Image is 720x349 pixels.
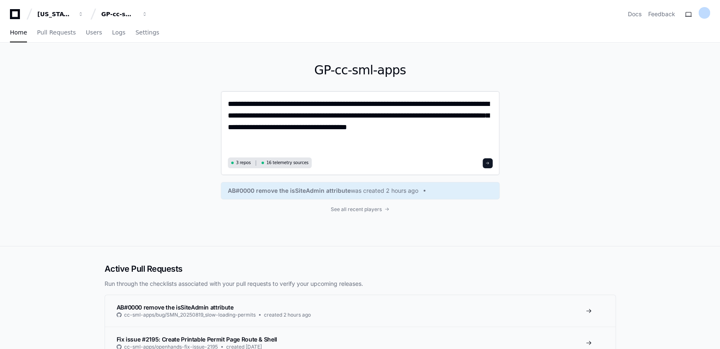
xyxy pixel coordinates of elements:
[266,160,308,166] span: 16 telemetry sources
[331,206,382,213] span: See all recent players
[264,312,311,318] span: created 2 hours ago
[105,263,616,275] h2: Active Pull Requests
[101,10,137,18] div: GP-cc-sml-apps
[10,30,27,35] span: Home
[117,304,234,311] span: AB#0000 remove the isSiteAdmin attribute
[37,23,76,42] a: Pull Requests
[135,23,159,42] a: Settings
[112,23,125,42] a: Logs
[221,206,500,213] a: See all recent players
[228,187,351,195] span: AB#0000 remove the isSiteAdmin attribute
[86,23,102,42] a: Users
[10,23,27,42] a: Home
[105,295,615,327] a: AB#0000 remove the isSiteAdmin attributecc-sml-apps/bug/SMN_20250819_slow-loading-permitscreated ...
[648,10,675,18] button: Feedback
[228,187,493,195] a: AB#0000 remove the isSiteAdmin attributewas created 2 hours ago
[37,30,76,35] span: Pull Requests
[37,10,73,18] div: [US_STATE] Pacific
[236,160,251,166] span: 3 repos
[112,30,125,35] span: Logs
[628,10,642,18] a: Docs
[98,7,151,22] button: GP-cc-sml-apps
[34,7,87,22] button: [US_STATE] Pacific
[351,187,418,195] span: was created 2 hours ago
[124,312,256,318] span: cc-sml-apps/bug/SMN_20250819_slow-loading-permits
[105,280,616,288] p: Run through the checklists associated with your pull requests to verify your upcoming releases.
[221,63,500,78] h1: GP-cc-sml-apps
[117,336,277,343] span: Fix issue #2195: Create Printable Permit Page Route & Shell
[86,30,102,35] span: Users
[135,30,159,35] span: Settings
